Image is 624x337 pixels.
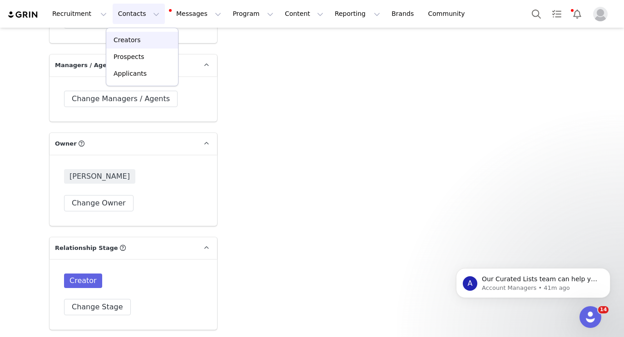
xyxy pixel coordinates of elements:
[55,244,118,253] span: Relationship Stage
[55,61,117,70] span: Managers / Agents
[588,7,617,21] button: Profile
[423,4,475,24] a: Community
[547,4,567,24] a: Tasks
[329,4,386,24] button: Reporting
[55,139,77,148] span: Owner
[114,35,141,45] p: Creators
[598,306,609,313] span: 14
[64,195,134,211] button: Change Owner
[114,52,144,62] p: Prospects
[227,4,279,24] button: Program
[64,299,131,315] button: Change Stage
[386,4,422,24] a: Brands
[64,274,102,288] span: Creator
[165,4,227,24] button: Messages
[7,10,39,19] img: grin logo
[64,91,178,107] button: Change Managers / Agents
[593,7,608,21] img: placeholder-profile.jpg
[567,4,587,24] button: Notifications
[64,169,135,184] span: [PERSON_NAME]
[47,4,112,24] button: Recruitment
[579,306,601,328] iframe: Intercom live chat
[114,69,147,78] p: Applicants
[442,249,624,313] iframe: Intercom notifications message
[279,4,329,24] button: Content
[113,4,165,24] button: Contacts
[526,4,546,24] button: Search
